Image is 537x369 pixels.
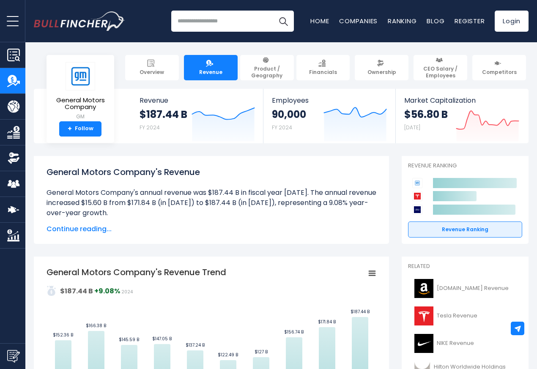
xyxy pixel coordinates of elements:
a: NIKE Revenue [408,332,522,355]
h1: General Motors Company's Revenue [47,166,376,178]
a: Revenue Ranking [408,221,522,238]
img: addasd [47,286,57,296]
span: Revenue [199,69,222,76]
img: TSLA logo [413,306,434,325]
strong: $56.80 B [404,108,448,121]
img: Ford Motor Company competitors logo [412,205,422,215]
strong: 90,000 [272,108,306,121]
text: $156.74 B [284,329,304,335]
small: FY 2024 [140,124,160,131]
span: Ownership [367,69,396,76]
span: Competitors [482,69,517,76]
text: $171.84 B [318,319,336,325]
a: Ownership [355,55,408,80]
tspan: General Motors Company's Revenue Trend [47,266,226,278]
small: FY 2024 [272,124,292,131]
span: Revenue [140,96,255,104]
a: Ranking [388,16,416,25]
text: $127 B [255,349,268,355]
strong: + [68,125,72,133]
a: Employees 90,000 FY 2024 [263,89,395,143]
small: [DATE] [404,124,420,131]
button: Search [273,11,294,32]
span: 2024 [121,289,133,295]
a: Go to homepage [34,11,125,31]
img: Ownership [7,152,20,164]
text: $187.44 B [351,309,370,315]
img: AMZN logo [413,279,434,298]
small: GM [53,113,107,120]
text: $147.05 B [152,336,172,342]
a: Market Capitalization $56.80 B [DATE] [396,89,528,143]
a: Home [310,16,329,25]
span: Overview [140,69,164,76]
a: Overview [125,55,179,80]
a: Revenue [184,55,238,80]
text: $166.38 B [86,323,106,329]
span: Product / Geography [244,66,290,79]
a: Register [455,16,485,25]
p: Related [408,263,522,270]
p: Revenue Ranking [408,162,522,169]
a: Product / Geography [240,55,294,80]
span: Continue reading... [47,224,376,234]
span: Employees [272,96,386,104]
text: $152.36 B [53,332,73,338]
a: Financials [296,55,350,80]
strong: $187.44 B [140,108,187,121]
a: Revenue $187.44 B FY 2024 [131,89,263,143]
li: General Motors Company's annual revenue was $187.44 B in fiscal year [DATE]. The annual revenue i... [47,188,376,218]
text: $137.24 B [186,342,205,348]
a: Competitors [472,55,526,80]
span: Market Capitalization [404,96,519,104]
text: $122.49 B [218,352,238,358]
img: Bullfincher logo [34,11,125,31]
strong: $187.44 B [60,286,93,296]
a: General Motors Company GM [53,62,108,121]
a: +Follow [59,121,101,137]
a: Tesla Revenue [408,304,522,328]
img: General Motors Company competitors logo [412,178,422,188]
strong: +9.08% [94,286,120,296]
img: NKE logo [413,334,434,353]
img: Tesla competitors logo [412,191,422,201]
span: CEO Salary / Employees [417,66,463,79]
span: Financials [309,69,337,76]
a: Login [495,11,529,32]
a: Companies [339,16,378,25]
text: $145.59 B [119,336,139,343]
a: Blog [427,16,444,25]
span: General Motors Company [53,97,107,111]
a: CEO Salary / Employees [414,55,467,80]
a: [DOMAIN_NAME] Revenue [408,277,522,300]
